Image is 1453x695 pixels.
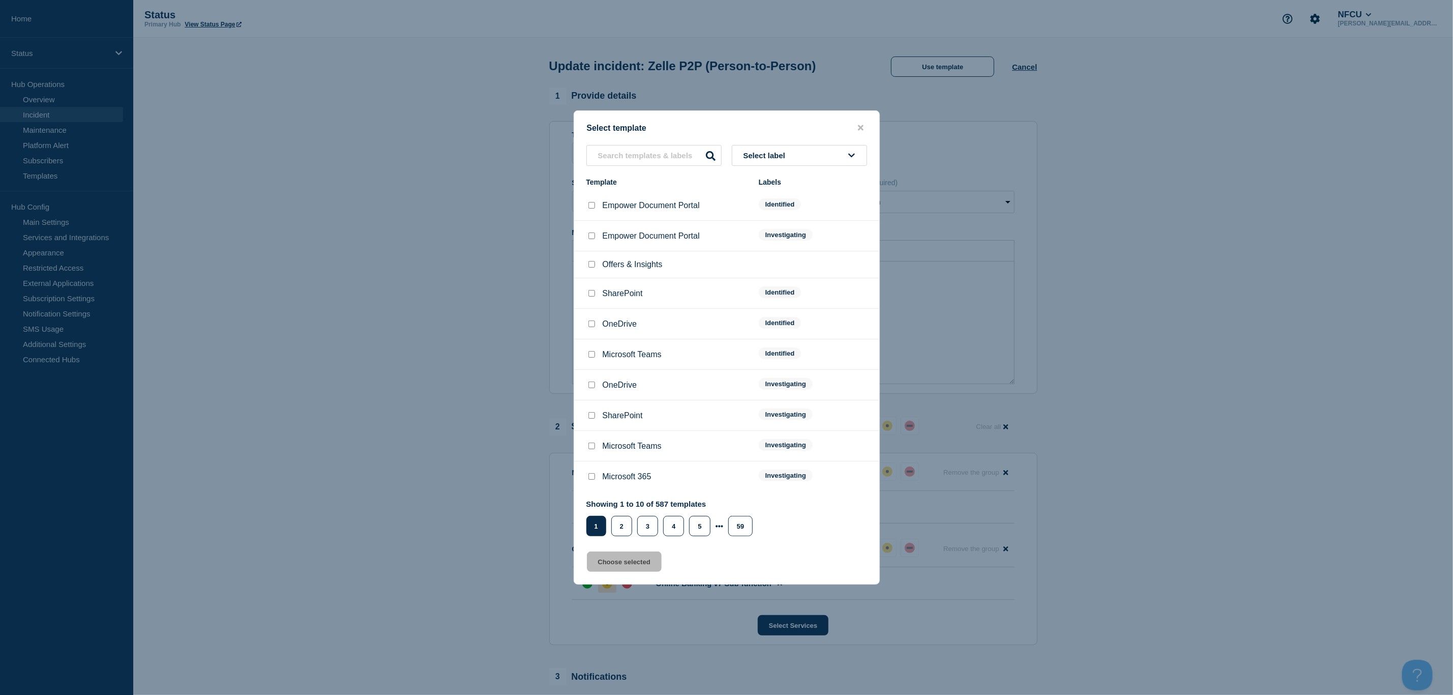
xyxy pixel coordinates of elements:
span: Investigating [759,378,813,390]
input: Search templates & labels [586,145,722,166]
input: Microsoft Teams checkbox [588,443,595,449]
p: Offers & Insights [603,260,663,269]
input: SharePoint checkbox [588,290,595,297]
input: Empower Document Portal checkbox [588,233,595,239]
button: 3 [637,516,658,536]
div: Select template [574,123,879,133]
button: Select label [732,145,867,166]
span: Investigating [759,439,813,451]
input: Microsoft Teams checkbox [588,351,595,358]
p: OneDrive [603,320,637,329]
input: Offers & Insights checkbox [588,261,595,268]
button: 1 [586,516,606,536]
span: Select label [744,151,790,160]
div: Template [586,178,749,186]
p: Empower Document Portal [603,201,700,210]
p: OneDrive [603,381,637,390]
span: Identified [759,347,802,359]
span: Identified [759,317,802,329]
span: Investigating [759,409,813,420]
p: Microsoft 365 [603,472,651,481]
button: 5 [689,516,710,536]
span: Investigating [759,229,813,241]
span: Identified [759,198,802,210]
div: Labels [759,178,867,186]
p: Microsoft Teams [603,442,662,451]
button: close button [855,123,867,133]
input: OneDrive checkbox [588,382,595,388]
button: 4 [663,516,684,536]
button: 2 [611,516,632,536]
p: Microsoft Teams [603,350,662,359]
p: Showing 1 to 10 of 587 templates [586,500,758,508]
input: Microsoft 365 checkbox [588,473,595,480]
button: 59 [728,516,753,536]
input: OneDrive checkbox [588,321,595,327]
input: Empower Document Portal checkbox [588,202,595,209]
span: Investigating [759,470,813,481]
input: SharePoint checkbox [588,412,595,419]
p: SharePoint [603,411,643,420]
button: Choose selected [587,552,662,572]
span: Identified [759,286,802,298]
p: SharePoint [603,289,643,298]
p: Empower Document Portal [603,231,700,241]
